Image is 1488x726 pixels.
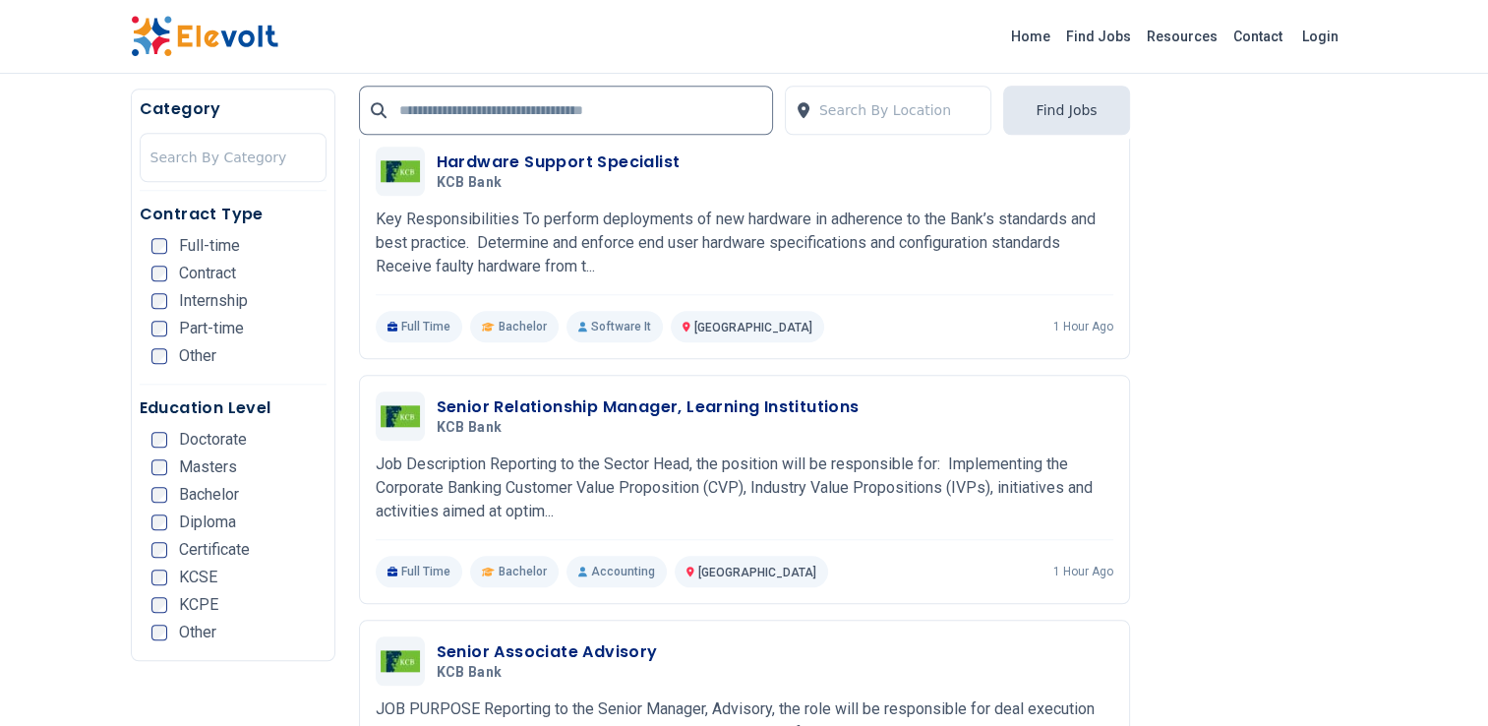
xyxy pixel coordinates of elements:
[376,208,1113,278] p: Key Responsibilities To perform deployments of new hardware in adherence to the Bank’s standards ...
[151,321,167,336] input: Part-time
[437,395,860,419] h3: Senior Relationship Manager, Learning Institutions
[151,514,167,530] input: Diploma
[1003,86,1129,135] button: Find Jobs
[179,293,248,309] span: Internship
[151,238,167,254] input: Full-time
[151,625,167,640] input: Other
[179,238,240,254] span: Full-time
[151,266,167,281] input: Contract
[1225,21,1290,52] a: Contact
[437,664,503,682] span: KCB Bank
[179,570,217,585] span: KCSE
[698,566,816,579] span: [GEOGRAPHIC_DATA]
[381,405,420,427] img: KCB Bank
[1053,564,1113,579] p: 1 hour ago
[499,564,547,579] span: Bachelor
[376,453,1113,523] p: Job Description Reporting to the Sector Head, the position will be responsible for: Implementing ...
[151,542,167,558] input: Certificate
[151,487,167,503] input: Bachelor
[1139,21,1225,52] a: Resources
[376,556,463,587] p: Full Time
[376,311,463,342] p: Full Time
[437,174,503,192] span: KCB Bank
[566,556,667,587] p: Accounting
[437,419,503,437] span: KCB Bank
[131,16,278,57] img: Elevolt
[151,570,167,585] input: KCSE
[1053,319,1113,334] p: 1 hour ago
[179,597,218,613] span: KCPE
[179,542,250,558] span: Certificate
[1390,632,1488,726] iframe: Chat Widget
[140,203,327,226] h5: Contract Type
[437,640,658,664] h3: Senior Associate Advisory
[179,266,236,281] span: Contract
[179,321,244,336] span: Part-time
[140,97,327,121] h5: Category
[151,348,167,364] input: Other
[381,160,420,182] img: KCB Bank
[179,432,247,448] span: Doctorate
[179,348,216,364] span: Other
[151,293,167,309] input: Internship
[1154,89,1358,679] iframe: Advertisement
[151,432,167,448] input: Doctorate
[376,147,1113,342] a: KCB BankHardware Support SpecialistKCB BankKey Responsibilities To perform deployments of new har...
[566,311,663,342] p: Software It
[179,459,237,475] span: Masters
[179,487,239,503] span: Bachelor
[1003,21,1058,52] a: Home
[381,650,420,672] img: KCB Bank
[1290,17,1350,56] a: Login
[179,625,216,640] span: Other
[694,321,812,334] span: [GEOGRAPHIC_DATA]
[151,459,167,475] input: Masters
[499,319,547,334] span: Bachelor
[1058,21,1139,52] a: Find Jobs
[376,392,1113,587] a: KCB BankSenior Relationship Manager, Learning InstitutionsKCB BankJob Description Reporting to th...
[437,151,681,174] h3: Hardware Support Specialist
[151,597,167,613] input: KCPE
[140,396,327,420] h5: Education Level
[179,514,236,530] span: Diploma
